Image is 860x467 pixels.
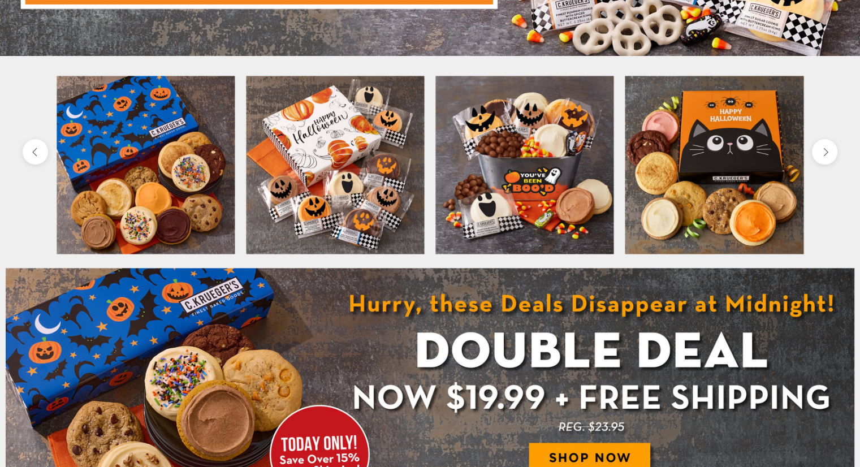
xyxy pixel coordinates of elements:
[23,139,48,165] button: previous
[436,76,614,254] img: You've Been Boo'd Gift Pail - Cookies and Snacks
[246,76,424,254] img: Happy Halloween Cookie Gift Box - Iced Cookies with Messages
[57,76,235,254] img: Halloween Night Cookie Gift Boxes - Assorted Cookies
[812,139,837,165] button: next
[625,76,803,254] img: Halloween Scaredy Cat Bakery Gift Box - Assorted Cookies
